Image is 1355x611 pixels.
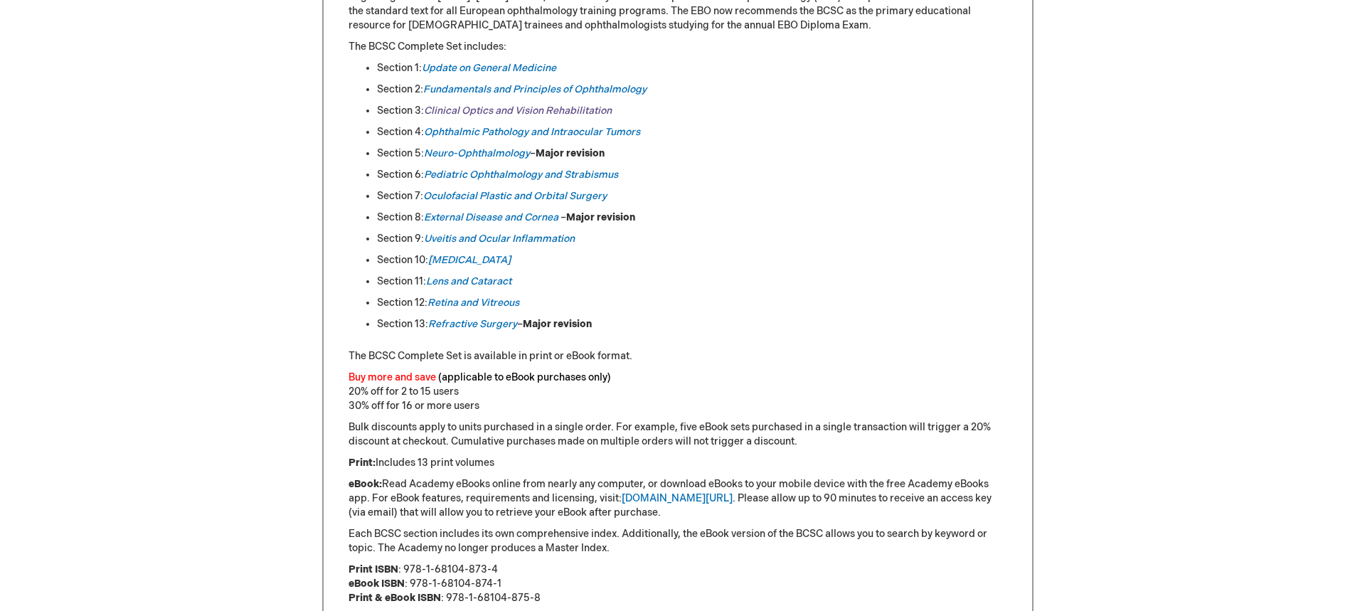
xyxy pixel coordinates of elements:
[349,563,398,575] strong: Print ISBN
[424,147,530,159] a: Neuro-Ophthalmology
[349,371,436,383] font: Buy more and save
[424,105,612,117] a: Clinical Optics and Vision Rehabilitation
[377,168,1007,182] li: Section 6:
[377,83,1007,97] li: Section 2:
[349,592,441,604] strong: Print & eBook ISBN
[377,275,1007,289] li: Section 11:
[377,253,1007,267] li: Section 10:
[438,371,611,383] font: (applicable to eBook purchases only)
[377,104,1007,118] li: Section 3:
[428,254,511,266] a: [MEDICAL_DATA]
[536,147,605,159] strong: Major revision
[424,126,640,138] a: Ophthalmic Pathology and Intraocular Tumors
[377,61,1007,75] li: Section 1:
[377,232,1007,246] li: Section 9:
[349,40,1007,54] p: The BCSC Complete Set includes:
[349,527,1007,556] p: Each BCSC section includes its own comprehensive index. Additionally, the eBook version of the BC...
[424,211,558,223] a: External Disease and Cornea
[377,317,1007,331] li: Section 13: –
[424,169,618,181] a: Pediatric Ophthalmology and Strabismus
[424,233,575,245] a: Uveitis and Ocular Inflammation
[622,492,733,504] a: [DOMAIN_NAME][URL]
[349,578,405,590] strong: eBook ISBN
[428,318,517,330] a: Refractive Surgery
[349,457,376,469] strong: Print:
[523,318,592,330] strong: Major revision
[377,189,1007,203] li: Section 7:
[377,125,1007,139] li: Section 4:
[349,371,1007,413] p: 20% off for 2 to 15 users 30% off for 16 or more users
[566,211,635,223] strong: Major revision
[349,456,1007,470] p: Includes 13 print volumes
[427,297,519,309] a: Retina and Vitreous
[423,83,647,95] a: Fundamentals and Principles of Ophthalmology
[349,478,382,490] strong: eBook:
[377,147,1007,161] li: Section 5: –
[349,477,1007,520] p: Read Academy eBooks online from nearly any computer, or download eBooks to your mobile device wit...
[377,296,1007,310] li: Section 12:
[349,420,1007,449] p: Bulk discounts apply to units purchased in a single order. For example, five eBook sets purchased...
[426,275,511,287] a: Lens and Cataract
[423,190,607,202] a: Oculofacial Plastic and Orbital Surgery
[422,62,556,74] a: Update on General Medicine
[377,211,1007,225] li: Section 8: –
[349,563,1007,605] p: : 978-1-68104-873-4 : 978-1-68104-874-1 : 978-1-68104-875-8
[349,349,1007,363] p: The BCSC Complete Set is available in print or eBook format.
